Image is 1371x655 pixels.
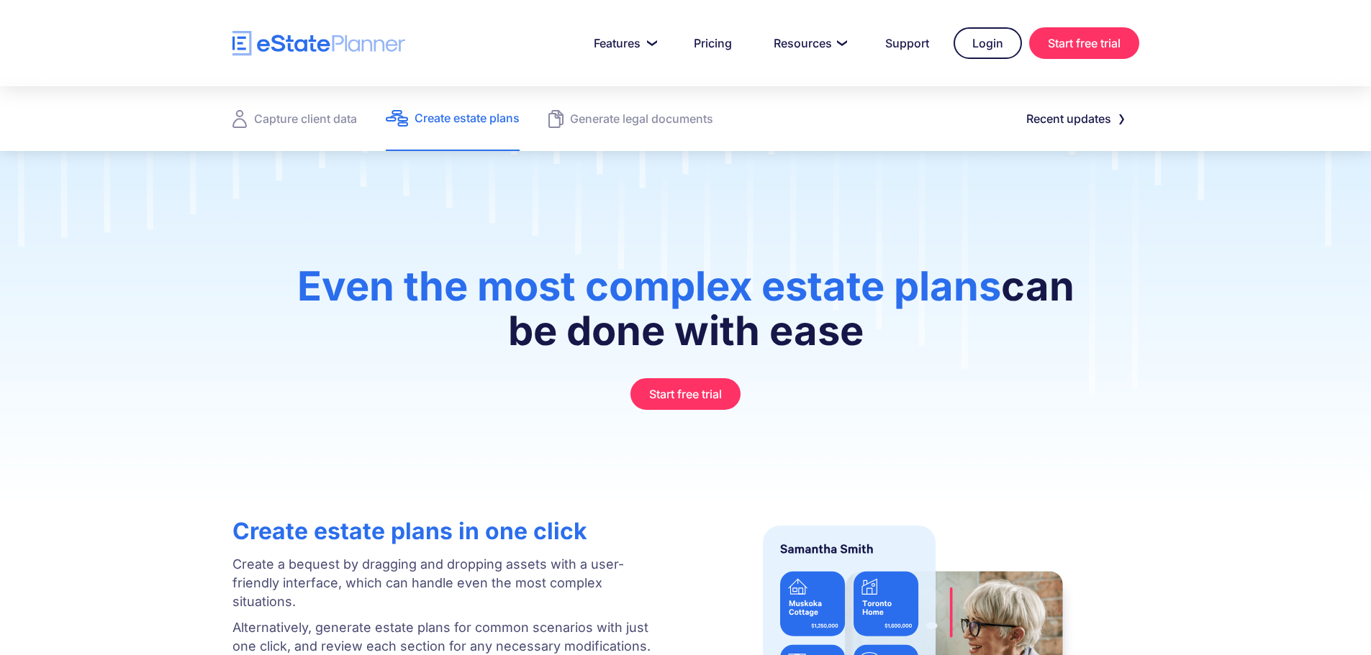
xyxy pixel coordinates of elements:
a: Start free trial [630,378,741,410]
span: Even the most complex estate plans [297,262,1001,311]
strong: Create estate plans in one click [232,517,587,545]
a: Pricing [677,29,749,58]
a: Capture client data [232,86,357,151]
a: Support [868,29,946,58]
a: Generate legal documents [548,86,713,151]
a: Create estate plans [386,86,520,151]
div: Recent updates [1026,109,1111,129]
a: Start free trial [1029,27,1139,59]
div: Capture client data [254,109,357,129]
a: Features [576,29,669,58]
div: Create estate plans [415,108,520,128]
a: Login [954,27,1022,59]
a: Recent updates [1009,104,1139,133]
p: Create a bequest by dragging and dropping assets with a user-friendly interface, which can handle... [232,555,659,611]
a: home [232,31,405,56]
a: Resources [756,29,861,58]
div: Generate legal documents [570,109,713,129]
h1: can be done with ease [296,264,1075,367]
